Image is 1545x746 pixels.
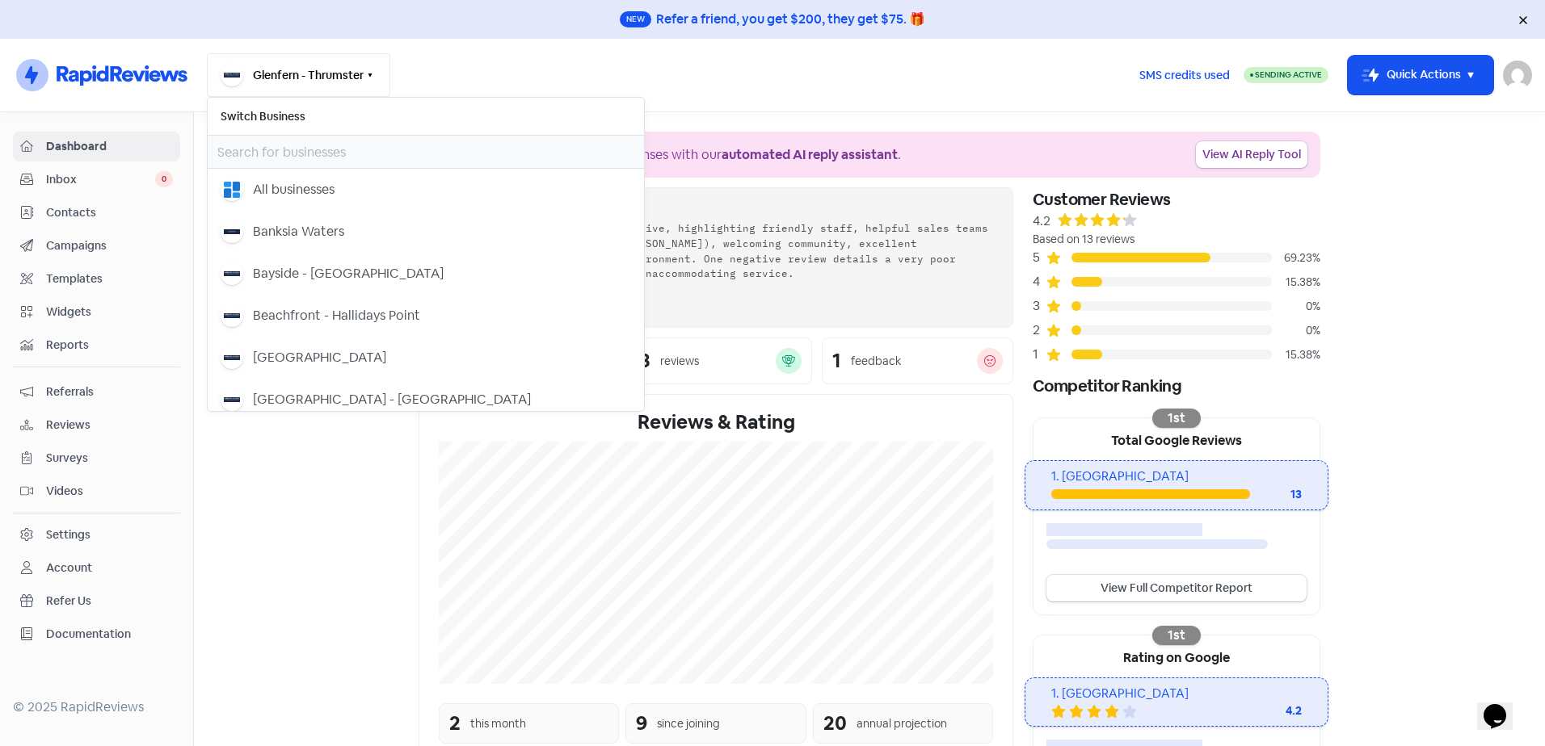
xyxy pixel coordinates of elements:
[13,553,180,583] a: Account
[822,337,1013,384] a: 1feedback
[13,330,180,360] a: Reports
[13,198,180,228] a: Contacts
[1034,635,1320,677] div: Rating on Google
[13,698,180,717] div: © 2025 RapidReviews
[253,348,386,367] div: [GEOGRAPHIC_DATA]
[253,222,344,241] div: Banksia Waters
[1033,231,1320,248] div: Based on 13 reviews
[1051,685,1301,703] div: 1. [GEOGRAPHIC_DATA]
[1033,248,1046,267] div: 5
[208,337,644,379] button: [GEOGRAPHIC_DATA]
[1034,418,1320,460] div: Total Google Reviews
[13,586,180,616] a: Refer Us
[1348,56,1493,94] button: Quick Actions
[46,450,173,467] span: Surveys
[439,220,993,281] div: Reviews are overwhelmingly positive, highlighting friendly staff, helpful sales teams (especially...
[1139,67,1230,84] span: SMS credits used
[208,211,644,253] button: Banksia Waters
[851,353,901,370] div: feedback
[1033,272,1046,291] div: 4
[1272,249,1320,266] div: 69.23%
[1477,681,1529,730] iframe: chat widget
[1255,69,1322,80] span: Sending Active
[1046,575,1307,601] a: View Full Competitor Report
[253,180,335,199] div: All businesses
[46,171,155,188] span: Inbox
[1051,467,1301,486] div: 1. [GEOGRAPHIC_DATA]
[1152,626,1201,645] div: 1st
[1272,274,1320,291] div: 15.38%
[1503,61,1532,90] img: User
[46,593,173,610] span: Refer Us
[13,264,180,294] a: Templates
[13,377,180,407] a: Referrals
[46,383,173,400] span: Referrals
[620,11,651,27] span: New
[207,53,390,97] button: Glenfern - Thrumster
[253,390,531,409] div: [GEOGRAPHIC_DATA] - [GEOGRAPHIC_DATA]
[46,483,173,500] span: Videos
[857,715,947,732] div: annual projection
[208,169,644,211] button: All businesses
[660,353,699,370] div: reviews
[253,306,420,325] div: Beachfront - Hallidays Point
[439,408,993,437] div: Reviews & Rating
[208,295,644,337] button: Beachfront - Hallidays Point
[253,264,444,283] div: Bayside - [GEOGRAPHIC_DATA]
[155,171,173,187] span: 0
[46,337,173,354] span: Reports
[1272,322,1320,339] div: 0%
[13,520,180,550] a: Settings
[208,136,644,168] input: Search for businesses
[1033,187,1320,212] div: Customer Reviews
[620,337,811,384] a: 13reviews
[46,304,173,321] span: Widgets
[656,10,925,29] div: Refer a friend, you get $200, they get $75. 🎁
[823,709,847,738] div: 20
[208,379,644,421] button: [GEOGRAPHIC_DATA] - [GEOGRAPHIC_DATA]
[1272,298,1320,315] div: 0%
[449,709,461,738] div: 2
[1196,141,1307,168] a: View AI Reply Tool
[13,619,180,649] a: Documentation
[636,709,647,738] div: 9
[1033,374,1320,398] div: Competitor Ranking
[13,443,180,473] a: Surveys
[832,351,841,371] div: 1
[208,98,644,135] h6: Switch Business
[1033,212,1050,231] div: 4.2
[1250,486,1302,503] div: 13
[13,132,180,161] a: Dashboard
[13,231,180,261] a: Campaigns
[1237,702,1302,719] div: 4.2
[208,253,644,295] button: Bayside - [GEOGRAPHIC_DATA]
[46,526,91,543] div: Settings
[46,626,173,643] span: Documentation
[1033,321,1046,340] div: 2
[46,237,173,254] span: Campaigns
[1272,346,1320,363] div: 15.38%
[46,417,173,434] span: Reviews
[1033,296,1046,316] div: 3
[657,715,720,732] div: since joining
[46,204,173,221] span: Contacts
[722,146,898,163] b: automated AI reply assistant
[1244,65,1328,85] a: Sending Active
[468,145,901,165] div: Streamline your review responses with our .
[13,476,180,506] a: Videos
[46,138,173,155] span: Dashboard
[13,410,180,440] a: Reviews
[13,165,180,195] a: Inbox 0
[13,297,180,327] a: Widgets
[1126,65,1244,82] a: SMS credits used
[46,559,92,576] div: Account
[1152,409,1201,428] div: 1st
[46,270,173,287] span: Templates
[1033,345,1046,364] div: 1
[470,715,526,732] div: this month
